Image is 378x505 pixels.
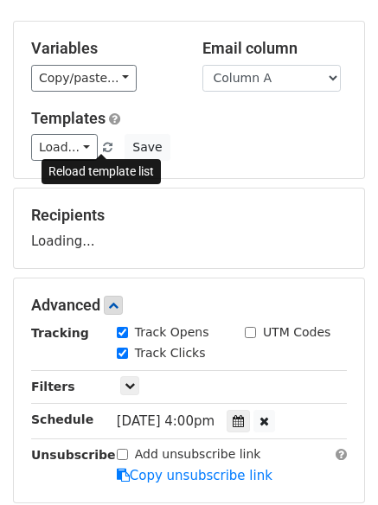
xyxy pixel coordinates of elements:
[31,380,75,393] strong: Filters
[117,413,215,429] span: [DATE] 4:00pm
[135,445,261,463] label: Add unsubscribe link
[202,39,348,58] h5: Email column
[31,326,89,340] strong: Tracking
[31,206,347,225] h5: Recipients
[31,109,106,127] a: Templates
[31,296,347,315] h5: Advanced
[31,412,93,426] strong: Schedule
[31,39,176,58] h5: Variables
[31,134,98,161] a: Load...
[42,159,161,184] div: Reload template list
[31,65,137,92] a: Copy/paste...
[135,323,209,342] label: Track Opens
[292,422,378,505] iframe: Chat Widget
[135,344,206,362] label: Track Clicks
[117,468,272,483] a: Copy unsubscribe link
[263,323,330,342] label: UTM Codes
[125,134,170,161] button: Save
[31,206,347,251] div: Loading...
[31,448,116,462] strong: Unsubscribe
